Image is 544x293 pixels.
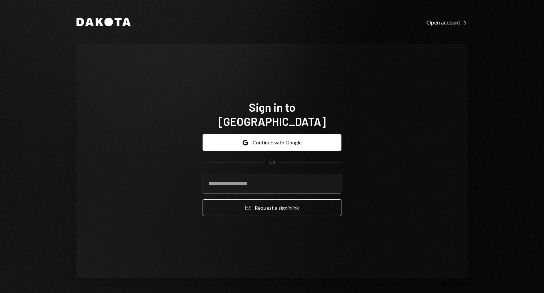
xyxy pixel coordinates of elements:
button: Request a signinlink [203,199,341,216]
a: Open account [426,18,467,26]
div: OR [269,159,275,165]
button: Continue with Google [203,134,341,151]
h1: Sign in to [GEOGRAPHIC_DATA] [203,100,341,128]
div: Open account [426,19,467,26]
